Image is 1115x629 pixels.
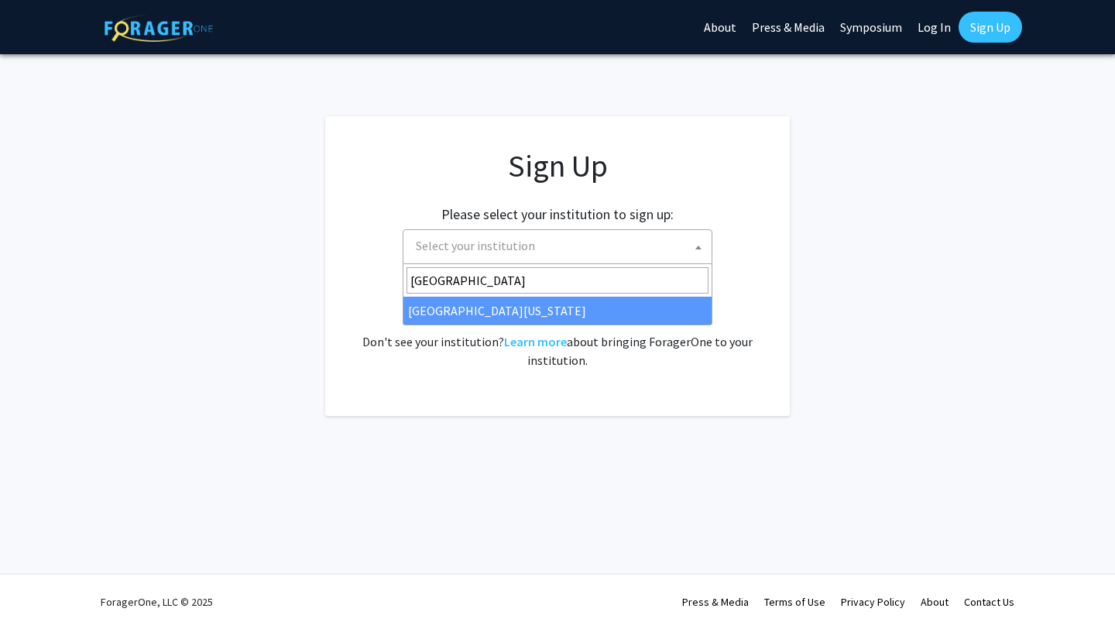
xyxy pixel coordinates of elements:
h1: Sign Up [356,147,759,184]
img: ForagerOne Logo [105,15,213,42]
span: Select your institution [416,238,535,253]
iframe: Chat [12,559,66,617]
a: About [921,595,949,609]
li: [GEOGRAPHIC_DATA][US_STATE] [403,297,712,325]
h2: Please select your institution to sign up: [441,206,674,223]
div: ForagerOne, LLC © 2025 [101,575,213,629]
a: Privacy Policy [841,595,905,609]
input: Search [407,267,708,294]
span: Select your institution [403,229,712,264]
span: Select your institution [410,230,712,262]
a: Press & Media [682,595,749,609]
div: Already have an account? . Don't see your institution? about bringing ForagerOne to your institut... [356,295,759,369]
a: Sign Up [959,12,1022,43]
a: Terms of Use [764,595,825,609]
a: Learn more about bringing ForagerOne to your institution [504,334,567,349]
a: Contact Us [964,595,1014,609]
